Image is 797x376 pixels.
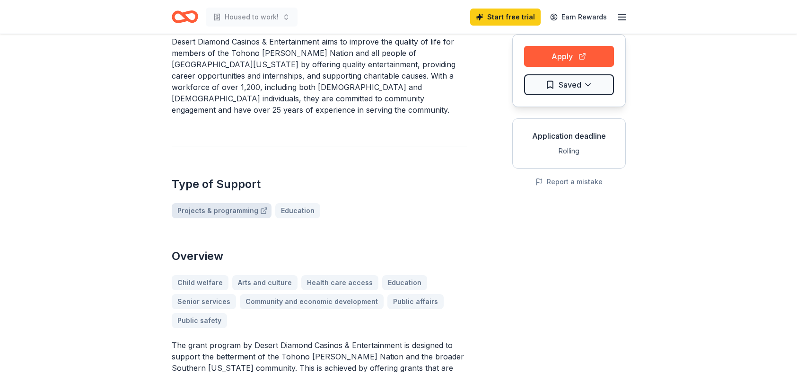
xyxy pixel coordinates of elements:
h2: Type of Support [172,177,467,192]
a: Projects & programming [172,203,272,218]
button: Housed to work! [206,8,298,27]
a: Education [275,203,320,218]
p: Desert Diamond Casinos & Entertainment aims to improve the quality of life for members of the Toh... [172,36,467,116]
button: Saved [524,74,614,95]
button: Apply [524,46,614,67]
div: Application deadline [520,130,618,142]
span: Housed to work! [225,11,279,23]
span: Saved [559,79,581,91]
a: Home [172,6,198,28]
a: Earn Rewards [544,9,613,26]
h2: Overview [172,249,467,264]
div: Rolling [520,145,618,157]
button: Report a mistake [535,176,603,188]
a: Start free trial [470,9,541,26]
